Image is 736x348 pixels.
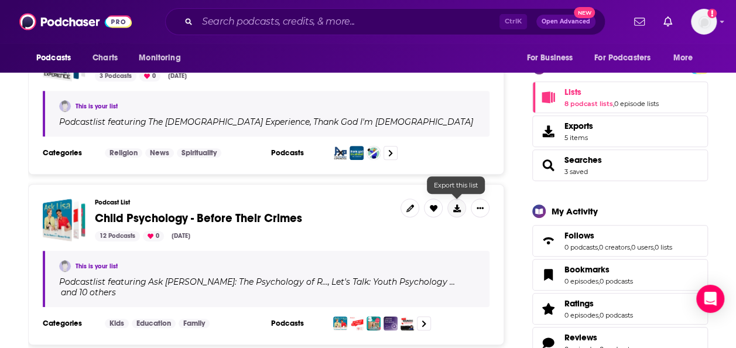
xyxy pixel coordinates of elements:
[532,225,708,257] span: Follows
[707,9,717,18] svg: Add a profile image
[532,293,708,325] span: Ratings
[313,117,473,127] h4: Thank God I'm [DEMOGRAPHIC_DATA]
[143,231,164,241] div: 0
[598,277,600,285] span: ,
[536,267,560,283] a: Bookmarks
[384,316,398,330] img: Lessons from the Playroom
[614,100,659,108] a: 0 episode lists
[536,233,560,249] a: Follows
[659,12,677,32] a: Show notifications dropdown
[673,50,693,66] span: More
[599,243,630,251] a: 0 creators
[598,243,599,251] span: ,
[564,87,659,97] a: Lists
[574,7,595,18] span: New
[148,277,328,286] h4: Ask [PERSON_NAME]: The Psychology of R…
[696,285,724,313] div: Open Intercom Messenger
[333,146,347,160] img: The Atheist Experience
[367,146,381,160] img: The Non-Prophets
[600,277,633,285] a: 0 podcasts
[564,298,594,309] span: Ratings
[61,287,116,298] p: and 10 others
[631,243,653,251] a: 0 users
[564,243,598,251] a: 0 podcasts
[613,100,614,108] span: ,
[59,117,475,127] div: Podcast list featuring
[197,12,499,31] input: Search podcasts, credits, & more...
[653,243,655,251] span: ,
[564,168,588,176] a: 3 saved
[532,149,708,181] span: Searches
[43,148,95,158] h3: Categories
[564,264,610,275] span: Bookmarks
[330,277,455,286] a: Let's Talk: Youth Psychology …
[630,243,631,251] span: ,
[655,243,672,251] a: 0 lists
[532,115,708,147] a: Exports
[691,9,717,35] span: Logged in as SusanHershberg
[105,148,142,158] a: Religion
[564,277,598,285] a: 0 episodes
[95,199,391,206] h3: Podcast List
[691,9,717,35] img: User Profile
[598,311,600,319] span: ,
[536,157,560,173] a: Searches
[139,71,160,81] div: 0
[167,231,195,241] div: [DATE]
[691,9,717,35] button: Show profile menu
[532,259,708,291] span: Bookmarks
[350,316,364,330] img: Let's Talk: Youth Psychology Podcast
[536,301,560,317] a: Ratings
[132,319,176,328] a: Education
[105,319,129,328] a: Kids
[19,11,132,33] img: Podchaser - Follow, Share and Rate Podcasts
[59,260,71,272] img: SusanHershberg
[59,100,71,112] img: SusanHershberg
[146,117,310,127] a: The [DEMOGRAPHIC_DATA] Experience
[564,230,594,241] span: Follows
[310,117,311,127] span: ,
[564,332,633,343] a: Reviews
[95,211,302,226] span: Child Psychology - Before Their Crimes
[76,262,118,270] a: This is your list
[139,50,180,66] span: Monitoring
[331,277,455,286] h4: Let's Talk: Youth Psychology …
[542,19,590,25] span: Open Advanced
[518,47,587,69] button: open menu
[587,47,667,69] button: open menu
[600,311,633,319] a: 0 podcasts
[43,319,95,328] h3: Categories
[564,230,672,241] a: Follows
[367,316,381,330] img: The Resilient Kid
[564,121,593,131] span: Exports
[76,103,118,110] a: This is your list
[564,264,633,275] a: Bookmarks
[564,155,602,165] a: Searches
[328,277,330,287] span: ,
[499,14,527,29] span: Ctrl K
[85,47,125,69] a: Charts
[311,117,473,127] a: Thank God I'm [DEMOGRAPHIC_DATA]
[333,316,347,330] img: Ask Lisa: The Psychology of Raising Tweens & Teens
[400,316,415,330] img: Post Traumatic Parenting
[148,117,310,127] h4: The [DEMOGRAPHIC_DATA] Experience
[564,87,581,97] span: Lists
[564,100,613,108] a: 8 podcast lists
[146,277,328,286] a: Ask [PERSON_NAME]: The Psychology of R…
[564,311,598,319] a: 0 episodes
[532,81,708,113] span: Lists
[564,134,593,142] span: 5 items
[526,50,573,66] span: For Business
[163,71,191,81] div: [DATE]
[536,123,560,139] span: Exports
[536,89,560,105] a: Lists
[271,319,324,328] h3: Podcasts
[95,212,302,225] a: Child Psychology - Before Their Crimes
[471,199,489,217] button: Show More Button
[43,199,85,241] a: Child Psychology - Before Their Crimes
